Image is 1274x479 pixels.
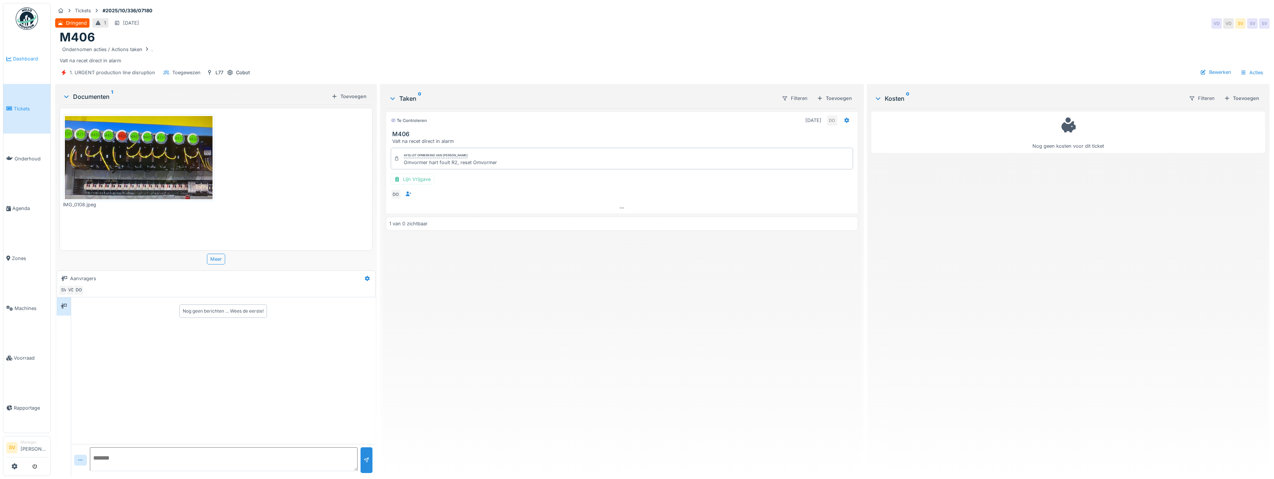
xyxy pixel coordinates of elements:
li: [PERSON_NAME] [21,439,47,455]
div: VD [1211,18,1222,29]
strong: #2025/10/336/07180 [100,7,155,14]
span: Onderhoud [15,155,47,162]
img: 2511m0v3igtfmpbs11dt0v991d40 [65,116,213,199]
span: Agenda [12,205,47,212]
img: Badge_color-CXgf-gQk.svg [16,7,38,30]
div: Filteren [1186,93,1218,104]
div: L77 [216,69,223,76]
div: Te controleren [391,118,427,124]
div: [DATE] [123,19,139,26]
div: Kosten [874,94,1183,103]
div: 1. URGENT production line disruption [70,69,155,76]
li: SV [6,442,18,453]
a: Zones [3,234,50,284]
div: SV [1259,18,1270,29]
span: Tickets [14,105,47,112]
span: Dashboard [13,55,47,62]
div: Lijn Vrijgave [391,174,434,185]
div: Toegewezen [172,69,201,76]
div: DO [827,115,837,126]
span: Rapportage [14,404,47,411]
div: Nog geen berichten … Wees de eerste! [183,308,264,314]
span: Voorraad [14,354,47,361]
div: Toevoegen [1221,93,1262,103]
h1: M406 [60,30,95,44]
sup: 0 [906,94,909,103]
div: Toevoegen [814,93,855,103]
a: Agenda [3,184,50,234]
div: Taken [389,94,776,103]
div: Ondernomen acties / Actions taken . [62,46,153,53]
div: 1 van 0 zichtbaar [389,220,428,227]
div: Documenten [63,92,328,101]
div: Toevoegen [328,91,369,101]
div: SV [1235,18,1246,29]
div: Tickets [75,7,91,14]
div: DO [391,189,401,200]
div: Aanvragers [70,275,96,282]
div: Filteren [778,93,811,104]
div: IMG_0108.jpeg [63,201,214,208]
sup: 1 [111,92,113,101]
div: 1 [104,19,106,26]
div: DO [73,285,84,295]
div: Manager [21,439,47,445]
div: SV [59,285,69,295]
sup: 0 [418,94,421,103]
h3: M406 [392,131,855,138]
a: Dashboard [3,34,50,84]
div: Valt na recet direct in alarm [60,45,1265,64]
a: Tickets [3,84,50,134]
div: Omvormer hart foult R2, reset Omvormer [404,159,497,166]
div: SV [1247,18,1258,29]
span: Zones [12,255,47,262]
div: Afsluit opmerking van [PERSON_NAME] [404,153,468,158]
span: Machines [15,305,47,312]
div: Cobot [236,69,250,76]
div: Dringend [66,19,87,26]
a: Voorraad [3,333,50,383]
div: Valt na recet direct in alarm [392,138,855,145]
a: SV Manager[PERSON_NAME] [6,439,47,457]
div: Bewerken [1197,67,1234,77]
div: [DATE] [805,117,821,124]
a: Machines [3,283,50,333]
div: Meer [207,254,225,264]
a: Rapportage [3,383,50,433]
div: Acties [1237,67,1267,78]
div: VD [1223,18,1234,29]
a: Onderhoud [3,134,50,184]
div: VD [66,285,76,295]
div: Nog geen kosten voor dit ticket [876,115,1260,150]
